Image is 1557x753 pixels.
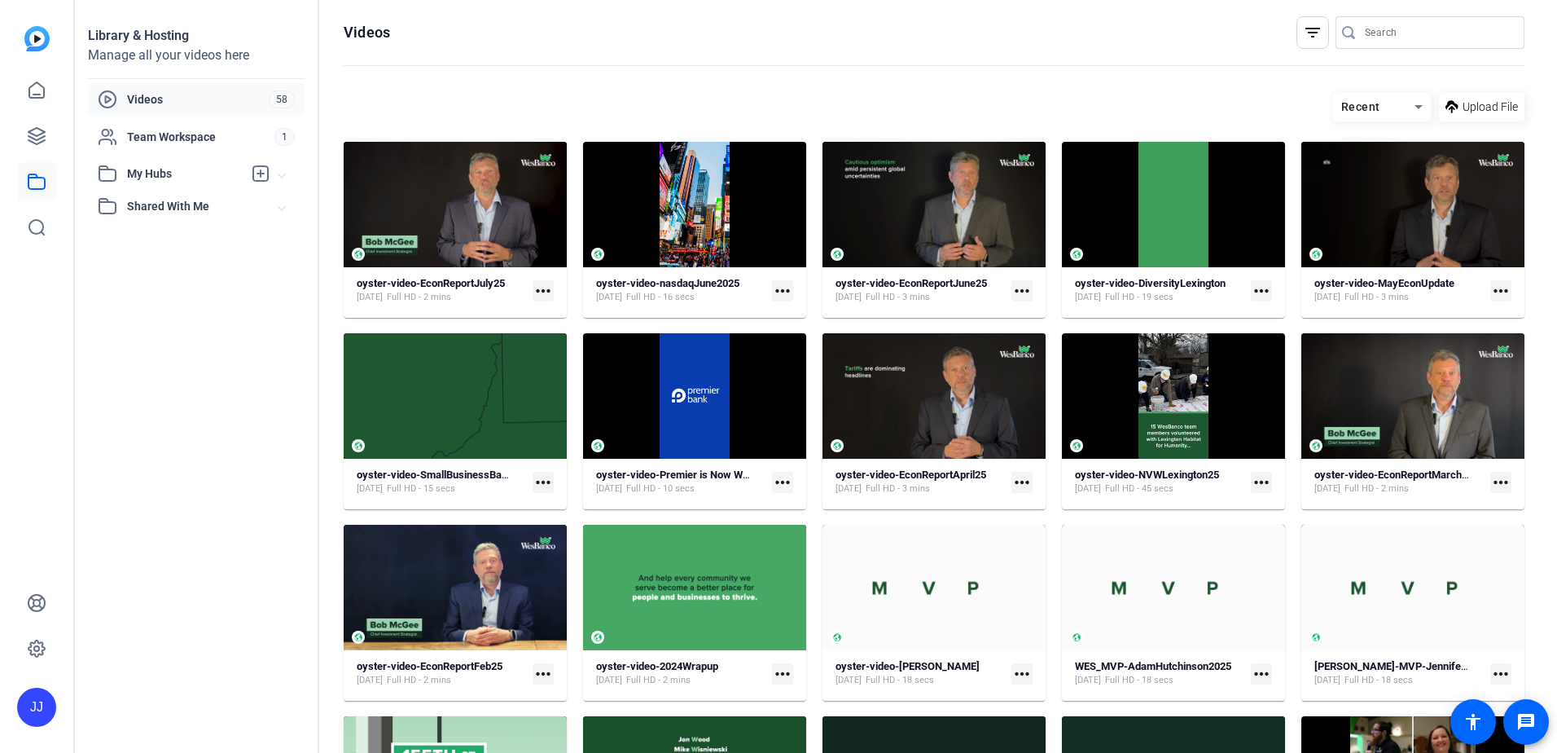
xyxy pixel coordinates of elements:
span: Full HD - 2 mins [1344,482,1409,495]
span: Full HD - 18 secs [866,674,934,687]
span: Full HD - 19 secs [1105,291,1173,304]
mat-expansion-panel-header: Shared With Me [88,190,305,222]
mat-icon: more_horiz [772,663,793,685]
span: My Hubs [127,165,243,183]
span: Full HD - 3 mins [866,482,930,495]
mat-icon: more_horiz [1490,280,1511,302]
span: [DATE] [1075,291,1101,304]
span: [DATE] [596,291,622,304]
a: oyster-video-2024Wrapup[DATE]Full HD - 2 mins [596,660,765,687]
span: Full HD - 18 secs [1105,674,1173,687]
input: Search [1365,23,1511,42]
span: [DATE] [836,674,862,687]
mat-icon: message [1516,712,1536,732]
span: [DATE] [357,482,383,495]
span: [DATE] [1314,674,1340,687]
strong: oyster-video-EconReportFeb25 [357,660,502,672]
mat-icon: more_horiz [1251,472,1272,493]
mat-icon: more_horiz [1011,280,1033,302]
strong: oyster-video-MayEconUpdate [1314,277,1454,289]
span: Full HD - 16 secs [626,291,695,304]
span: Full HD - 45 secs [1105,482,1173,495]
strong: oyster-video-EconReportApril25 [836,469,986,481]
mat-icon: more_horiz [533,663,554,685]
button: Upload File [1439,92,1524,121]
span: 1 [274,128,295,146]
strong: WES_MVP-AdamHutchinson2025 [1075,660,1231,672]
mat-icon: more_horiz [1011,663,1033,685]
span: [DATE] [1314,482,1340,495]
strong: oyster-video-EconReportJune25 [836,277,987,289]
span: [DATE] [836,482,862,495]
strong: [PERSON_NAME]-MVP-JenniferBillett-012025 [1314,660,1529,672]
mat-icon: accessibility [1463,712,1483,732]
a: oyster-video-EconReportMarch25[DATE]Full HD - 2 mins [1314,469,1484,495]
img: blue-gradient.svg [24,26,50,51]
a: oyster-video-EconReportJuly25[DATE]Full HD - 2 mins [357,277,526,304]
strong: oyster-video-[PERSON_NAME] [836,660,980,672]
strong: oyster-video-SmallBusinessBanking2025 [357,469,550,481]
span: [DATE] [1314,291,1340,304]
a: oyster-video-EconReportApril25[DATE]Full HD - 3 mins [836,469,1005,495]
a: oyster-video-SmallBusinessBanking2025[DATE]Full HD - 15 secs [357,469,526,495]
a: oyster-video-MayEconUpdate[DATE]Full HD - 3 mins [1314,277,1484,304]
a: oyster-video-nasdaqJune2025[DATE]Full HD - 16 secs [596,277,765,304]
mat-icon: more_horiz [533,472,554,493]
mat-icon: more_horiz [772,472,793,493]
span: Full HD - 2 mins [626,674,691,687]
div: Manage all your videos here [88,46,305,65]
span: Full HD - 3 mins [1344,291,1409,304]
div: Library & Hosting [88,26,305,46]
mat-icon: more_horiz [1490,472,1511,493]
h1: Videos [344,23,390,42]
strong: oyster-video-2024Wrapup [596,660,718,672]
a: oyster-video-DiversityLexington[DATE]Full HD - 19 secs [1075,277,1244,304]
mat-icon: filter_list [1303,23,1322,42]
mat-expansion-panel-header: My Hubs [88,157,305,190]
a: [PERSON_NAME]-MVP-JenniferBillett-012025[DATE]Full HD - 18 secs [1314,660,1484,687]
span: [DATE] [357,291,383,304]
strong: oyster-video-DiversityLexington [1075,277,1226,289]
mat-icon: more_horiz [533,280,554,302]
a: WES_MVP-AdamHutchinson2025[DATE]Full HD - 18 secs [1075,660,1244,687]
span: Full HD - 10 secs [626,482,695,495]
mat-icon: more_horiz [1011,472,1033,493]
a: oyster-video-EconReportJune25[DATE]Full HD - 3 mins [836,277,1005,304]
strong: oyster-video-nasdaqJune2025 [596,277,739,289]
strong: oyster-video-Premier is Now WesBanco [596,469,783,481]
span: Recent [1341,100,1380,113]
span: Full HD - 15 secs [387,482,455,495]
span: Team Workspace [127,129,274,145]
span: [DATE] [1075,482,1101,495]
mat-icon: more_horiz [1251,663,1272,685]
mat-icon: more_horiz [772,280,793,302]
span: Full HD - 3 mins [866,291,930,304]
span: [DATE] [596,482,622,495]
mat-icon: more_horiz [1251,280,1272,302]
span: Full HD - 2 mins [387,674,451,687]
span: Shared With Me [127,198,279,215]
strong: oyster-video-NVWLexington25 [1075,469,1219,481]
span: Full HD - 2 mins [387,291,451,304]
a: oyster-video-Premier is Now WesBanco[DATE]Full HD - 10 secs [596,469,765,495]
a: oyster-video-EconReportFeb25[DATE]Full HD - 2 mins [357,660,526,687]
span: Videos [127,91,269,108]
a: oyster-video-[PERSON_NAME][DATE]Full HD - 18 secs [836,660,1005,687]
span: [DATE] [596,674,622,687]
span: Upload File [1463,99,1518,116]
strong: oyster-video-EconReportJuly25 [357,277,505,289]
span: 58 [269,90,295,108]
strong: oyster-video-EconReportMarch25 [1314,469,1473,481]
span: [DATE] [357,674,383,687]
a: oyster-video-NVWLexington25[DATE]Full HD - 45 secs [1075,469,1244,495]
span: [DATE] [836,291,862,304]
span: [DATE] [1075,674,1101,687]
span: Full HD - 18 secs [1344,674,1413,687]
mat-icon: more_horiz [1490,663,1511,685]
div: JJ [17,688,56,727]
